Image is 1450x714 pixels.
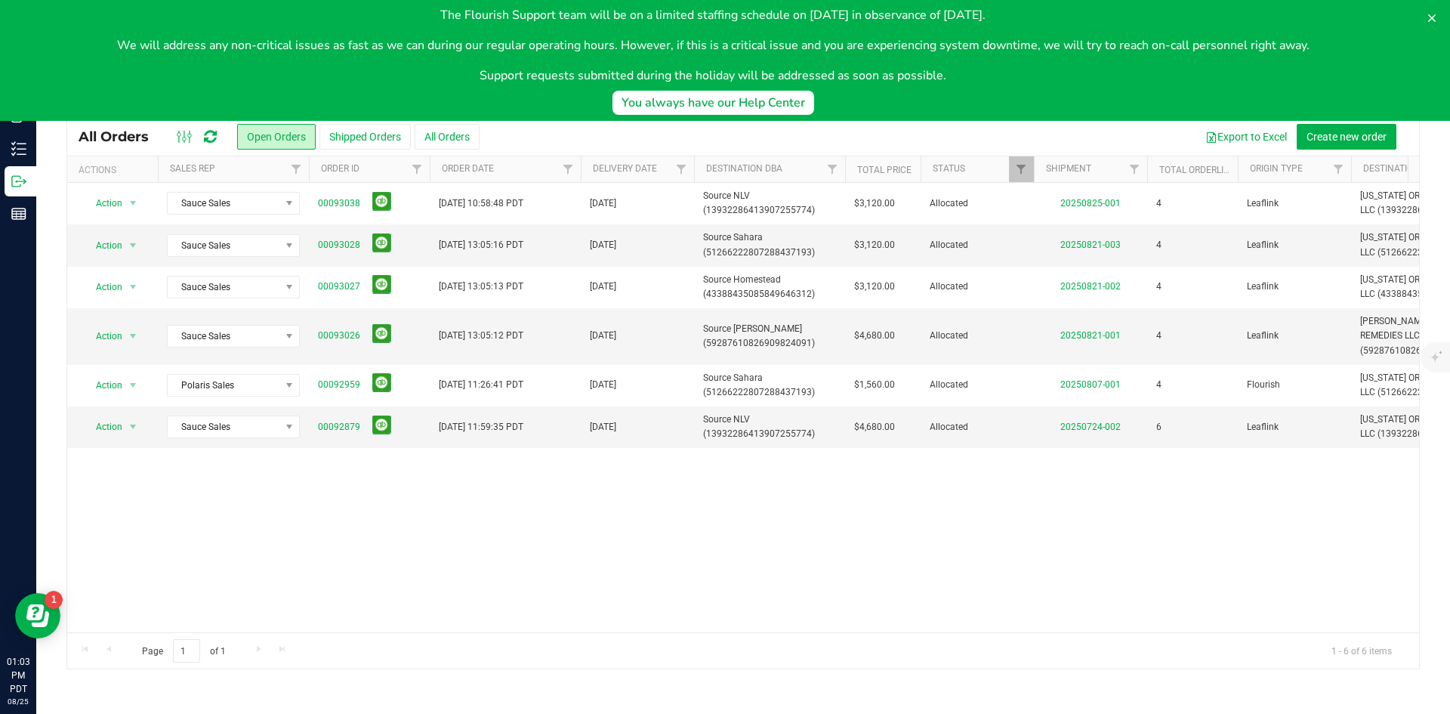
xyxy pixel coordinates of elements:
a: Destination DBA [706,163,782,174]
p: 01:03 PM PDT [7,655,29,696]
a: Filter [669,156,694,182]
span: Action [82,235,123,256]
span: [DATE] 13:05:12 PDT [439,329,523,343]
a: Sales Rep [170,163,215,174]
a: 00093038 [318,196,360,211]
span: Page of 1 [129,639,238,663]
a: 00093027 [318,280,360,294]
span: $3,120.00 [854,238,895,252]
button: Shipped Orders [319,124,411,150]
span: Source Sahara (51266222807288437193) [703,371,836,400]
span: [DATE] 11:26:41 PDT [439,378,523,392]
span: [DATE] 10:58:48 PDT [439,196,523,211]
span: $4,680.00 [854,420,895,434]
span: All Orders [79,128,164,145]
a: Order ID [321,163,359,174]
span: $3,120.00 [854,196,895,211]
a: Filter [1122,156,1147,182]
div: Actions [79,165,152,175]
span: Leaflink [1247,238,1342,252]
span: [DATE] [590,420,616,434]
span: Sauce Sales [168,277,280,298]
a: Filter [405,156,430,182]
a: Shipment [1046,163,1091,174]
span: Source NLV (13932286413907255774) [703,189,836,218]
span: Action [82,277,123,298]
a: Delivery Date [593,163,657,174]
a: Destination [1363,163,1420,174]
span: Action [82,326,123,347]
span: Leaflink [1247,329,1342,343]
span: Sauce Sales [168,235,280,256]
span: 4 [1156,238,1162,252]
inline-svg: Inventory [11,141,26,156]
button: Create new order [1297,124,1396,150]
span: Allocated [930,420,1025,434]
span: [DATE] [590,280,616,294]
span: select [124,277,143,298]
span: Allocated [930,329,1025,343]
button: Export to Excel [1195,124,1297,150]
a: Filter [820,156,845,182]
a: Status [933,163,965,174]
span: Action [82,416,123,437]
a: 00093028 [318,238,360,252]
a: Order Date [442,163,494,174]
span: Source NLV (13932286413907255774) [703,413,836,441]
span: $1,560.00 [854,378,895,392]
span: Flourish [1247,378,1342,392]
span: 4 [1156,280,1162,294]
div: You always have our Help Center [622,94,805,112]
span: [DATE] [590,238,616,252]
span: Leaflink [1247,280,1342,294]
span: $3,120.00 [854,280,895,294]
p: The Flourish Support team will be on a limited staffing schedule on [DATE] in observance of [DATE]. [117,6,1310,24]
span: Allocated [930,238,1025,252]
span: Allocated [930,196,1025,211]
a: Filter [1009,156,1034,182]
span: [DATE] 13:05:13 PDT [439,280,523,294]
span: Sauce Sales [168,326,280,347]
span: 4 [1156,329,1162,343]
a: Origin Type [1250,163,1303,174]
iframe: Resource center [15,593,60,638]
a: Filter [556,156,581,182]
a: Filter [284,156,309,182]
input: 1 [173,639,200,663]
button: Open Orders [237,124,316,150]
a: Total Price [857,165,912,175]
span: select [124,375,143,396]
span: Polaris Sales [168,375,280,396]
span: Allocated [930,378,1025,392]
span: Action [82,193,123,214]
span: select [124,235,143,256]
span: [DATE] 13:05:16 PDT [439,238,523,252]
span: Leaflink [1247,196,1342,211]
span: select [124,193,143,214]
iframe: Resource center unread badge [45,591,63,609]
a: 20250825-001 [1060,198,1121,209]
span: Create new order [1307,131,1387,143]
span: Allocated [930,280,1025,294]
span: Source [PERSON_NAME] (59287610826909824091) [703,322,836,351]
span: 4 [1156,378,1162,392]
span: [DATE] [590,329,616,343]
span: select [124,326,143,347]
span: [DATE] [590,196,616,211]
a: 20250821-003 [1060,240,1121,250]
span: select [124,416,143,437]
a: 00092959 [318,378,360,392]
a: 20250821-002 [1060,281,1121,292]
span: Leaflink [1247,420,1342,434]
a: Total Orderlines [1159,165,1241,175]
span: Source Homestead (43388435085849646312) [703,273,836,301]
inline-svg: Reports [11,206,26,221]
span: 4 [1156,196,1162,211]
span: Sauce Sales [168,416,280,437]
a: 20250821-001 [1060,330,1121,341]
button: All Orders [415,124,480,150]
a: Filter [1326,156,1351,182]
span: [DATE] 11:59:35 PDT [439,420,523,434]
p: Support requests submitted during the holiday will be addressed as soon as possible. [117,66,1310,85]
